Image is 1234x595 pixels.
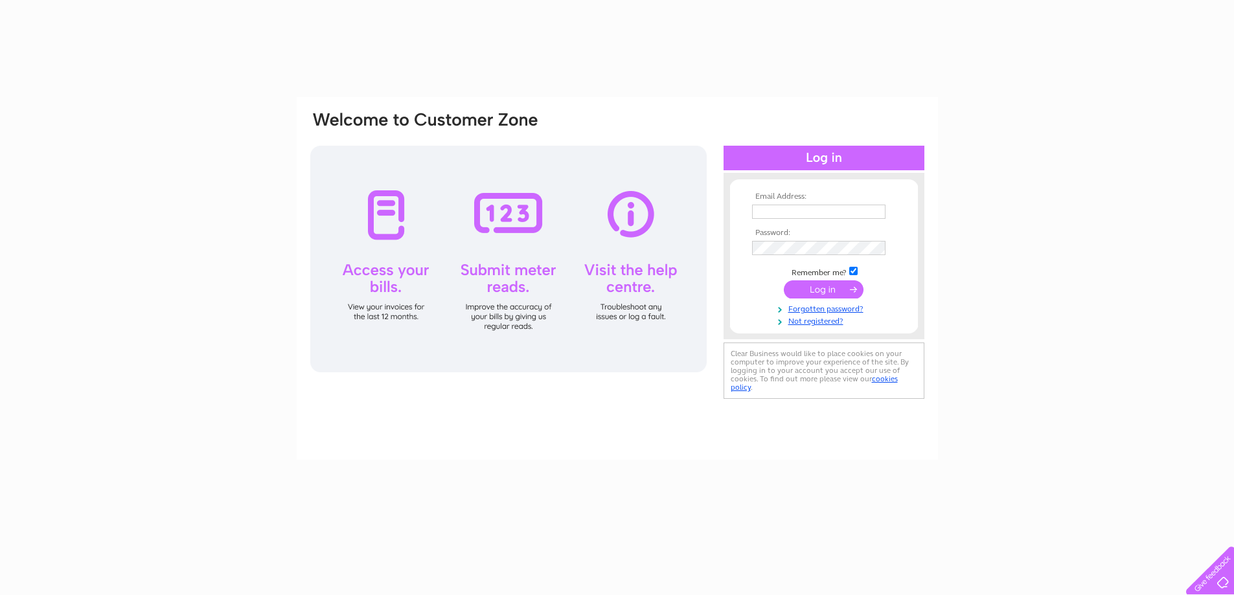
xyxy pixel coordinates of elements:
[749,229,899,238] th: Password:
[784,280,863,298] input: Submit
[731,374,898,392] a: cookies policy
[752,314,899,326] a: Not registered?
[749,192,899,201] th: Email Address:
[724,342,924,399] div: Clear Business would like to place cookies on your computer to improve your experience of the sit...
[752,302,899,314] a: Forgotten password?
[749,265,899,278] td: Remember me?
